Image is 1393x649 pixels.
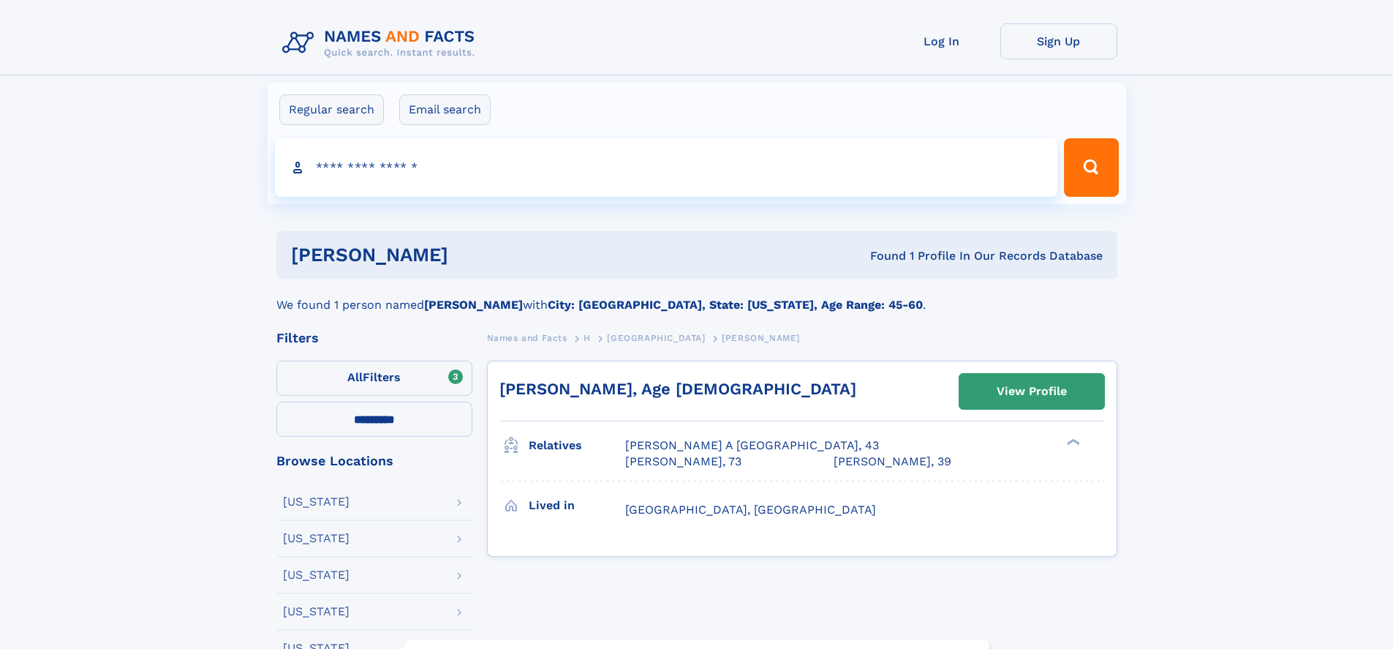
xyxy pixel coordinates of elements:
[659,248,1103,264] div: Found 1 Profile In Our Records Database
[1063,438,1081,447] div: ❯
[625,454,741,470] a: [PERSON_NAME], 73
[1000,23,1117,59] a: Sign Up
[283,533,350,544] div: [US_STATE]
[548,298,923,312] b: City: [GEOGRAPHIC_DATA], State: [US_STATE], Age Range: 45-60
[625,438,879,454] a: [PERSON_NAME] A [GEOGRAPHIC_DATA], 43
[399,94,491,125] label: Email search
[499,380,856,398] a: [PERSON_NAME], Age [DEMOGRAPHIC_DATA]
[997,375,1067,408] div: View Profile
[1064,138,1118,197] button: Search Button
[276,331,472,345] div: Filters
[529,493,625,518] h3: Lived in
[283,569,350,581] div: [US_STATE]
[722,333,800,343] span: [PERSON_NAME]
[487,329,567,347] a: Names and Facts
[276,279,1117,314] div: We found 1 person named with .
[276,23,487,63] img: Logo Names and Facts
[584,333,591,343] span: H
[625,503,876,517] span: [GEOGRAPHIC_DATA], [GEOGRAPHIC_DATA]
[959,374,1104,409] a: View Profile
[607,329,705,347] a: [GEOGRAPHIC_DATA]
[283,606,350,618] div: [US_STATE]
[607,333,705,343] span: [GEOGRAPHIC_DATA]
[276,454,472,468] div: Browse Locations
[424,298,523,312] b: [PERSON_NAME]
[275,138,1058,197] input: search input
[529,433,625,458] h3: Relatives
[279,94,384,125] label: Regular search
[276,361,472,396] label: Filters
[347,370,363,384] span: All
[883,23,1000,59] a: Log In
[291,246,660,264] h1: [PERSON_NAME]
[834,454,951,470] a: [PERSON_NAME], 39
[584,329,591,347] a: H
[283,496,350,508] div: [US_STATE]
